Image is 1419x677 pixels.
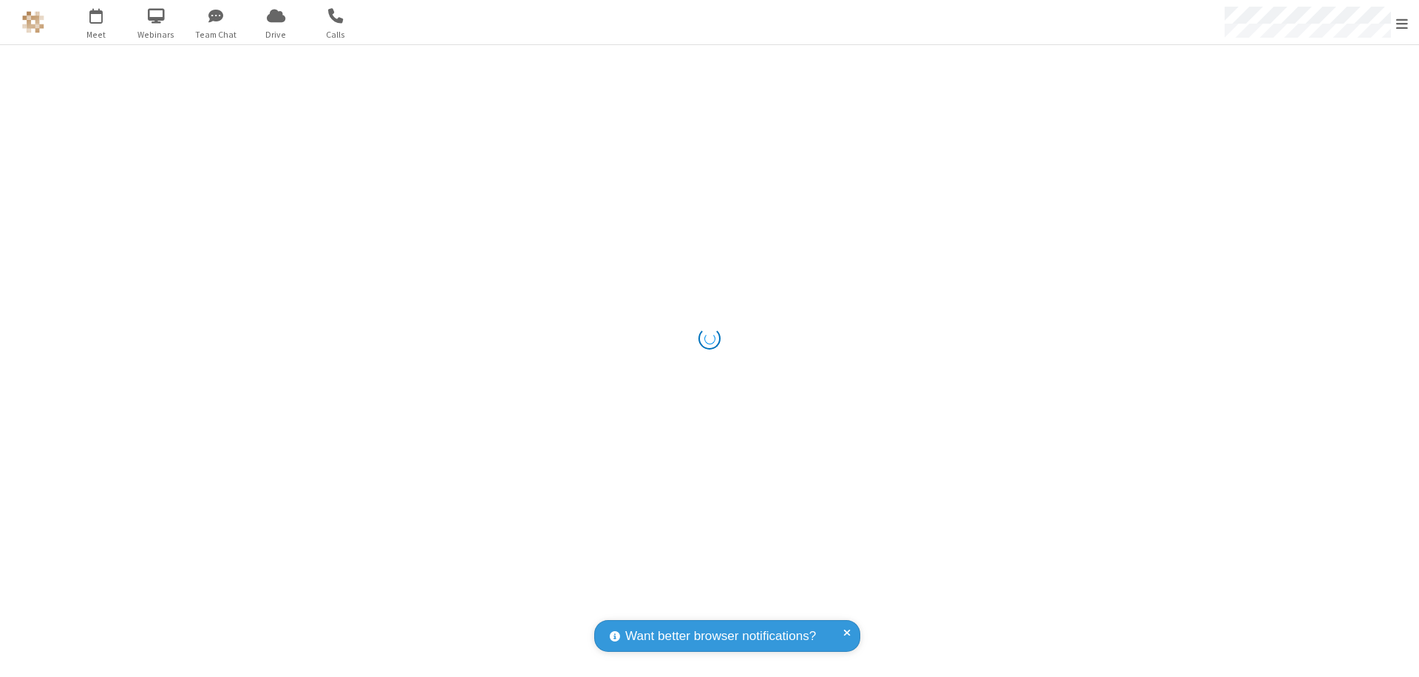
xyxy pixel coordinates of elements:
[69,28,124,41] span: Meet
[248,28,304,41] span: Drive
[308,28,364,41] span: Calls
[188,28,244,41] span: Team Chat
[129,28,184,41] span: Webinars
[22,11,44,33] img: QA Selenium DO NOT DELETE OR CHANGE
[625,627,816,646] span: Want better browser notifications?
